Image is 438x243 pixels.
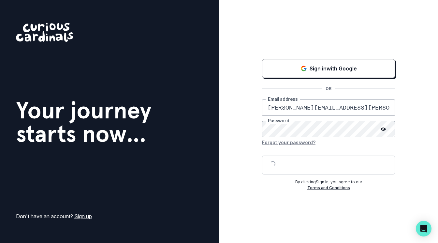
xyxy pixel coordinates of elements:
[416,221,431,236] div: Open Intercom Messenger
[16,23,73,42] img: Curious Cardinals Logo
[16,212,92,220] p: Don't have an account?
[307,185,350,190] a: Terms and Conditions
[262,137,315,148] button: Forgot your password?
[262,179,395,185] p: By clicking Sign In , you agree to our
[262,59,395,78] button: Sign in with Google (GSuite)
[16,99,152,145] h1: Your journey starts now...
[74,213,92,220] a: Sign up
[310,65,357,72] p: Sign in with Google
[322,86,335,92] p: OR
